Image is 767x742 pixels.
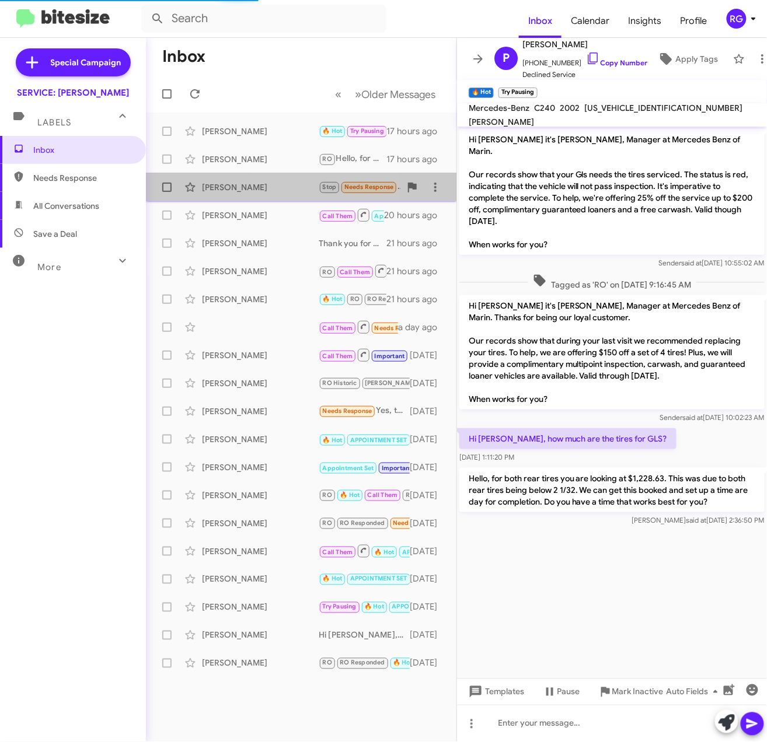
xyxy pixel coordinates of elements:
[686,516,707,524] span: said at
[323,659,332,667] span: RO
[319,376,410,390] div: Okay
[410,545,447,557] div: [DATE]
[393,519,442,527] span: Needs Response
[355,87,361,101] span: »
[141,5,386,33] input: Search
[323,464,374,472] span: Appointment Set
[319,572,410,586] div: Can you confirm my appointment at 9 [DATE]? I just got a message saying I missed the appointment ...
[340,491,360,499] span: 🔥 Hot
[33,144,133,156] span: Inbox
[365,379,417,387] span: [PERSON_NAME]
[457,681,534,702] button: Templates
[319,404,410,418] div: Yes, thanks
[319,629,410,641] div: Hi [PERSON_NAME], the battery we recommended at your last visit was $746.52. With our 25% discoun...
[671,4,717,38] a: Profile
[375,212,426,220] span: Appointment Set
[344,183,394,191] span: Needs Response
[410,601,447,613] div: [DATE]
[632,516,765,524] span: [PERSON_NAME] [DATE] 2:36:50 PM
[727,9,747,29] div: RG
[384,209,447,221] div: 20 hours ago
[319,237,386,249] div: Thank you for your feedback! If you need any further assistance with your vehicle or scheduling m...
[162,47,205,66] h1: Inbox
[37,262,61,272] span: More
[522,51,647,69] span: [PHONE_NUMBER]
[329,82,442,106] nav: Page navigation example
[410,377,447,389] div: [DATE]
[323,436,343,444] span: 🔥 Hot
[682,258,702,267] span: said at
[202,237,319,249] div: [PERSON_NAME]
[560,103,580,113] span: 2002
[323,407,372,415] span: Needs Response
[534,681,589,702] button: Pause
[202,293,319,305] div: [PERSON_NAME]
[319,348,410,362] div: Hi [PERSON_NAME], I see the new e53 wagons are buildable on the website. How long would it take t...
[519,4,562,38] span: Inbox
[348,82,442,106] button: Next
[459,453,514,461] span: [DATE] 1:11:20 PM
[459,129,765,255] p: Hi [PERSON_NAME] it's [PERSON_NAME], Manager at Mercedes Benz of Marin. Our records show that you...
[323,212,353,220] span: Call Them
[319,516,410,530] div: Yes
[375,352,405,360] span: Important
[319,460,410,474] div: Thank you, [PERSON_NAME]! I'll be in touch next week to discuss tires, windshield, etc. Have a go...
[323,324,353,332] span: Call Them
[498,87,537,98] small: Try Pausing
[522,37,647,51] span: [PERSON_NAME]
[323,603,357,611] span: Try Pausing
[350,436,407,444] span: APPOINTMENT SET
[398,321,447,333] div: a day ago
[402,548,459,556] span: APPOINTMENT SET
[612,681,664,702] span: Mark Inactive
[660,413,765,422] span: Sender [DATE] 10:02:23 AM
[667,681,723,702] span: Auto Fields
[202,377,319,389] div: [PERSON_NAME]
[410,461,447,473] div: [DATE]
[202,209,319,221] div: [PERSON_NAME]
[683,413,703,422] span: said at
[319,656,410,670] div: Ok. Thx U
[469,117,534,127] span: [PERSON_NAME]
[323,519,332,527] span: RO
[386,293,447,305] div: 21 hours ago
[202,405,319,417] div: [PERSON_NAME]
[459,295,765,409] p: Hi [PERSON_NAME] it's [PERSON_NAME], Manager at Mercedes Benz of Marin. Thanks for being our loya...
[323,575,343,583] span: 🔥 Hot
[368,295,413,303] span: RO Responded
[323,268,332,276] span: RO
[393,659,413,667] span: 🔥 Hot
[375,324,424,332] span: Needs Response
[202,657,319,669] div: [PERSON_NAME]
[619,4,671,38] a: Insights
[319,320,398,334] div: Inbound Call
[202,125,319,137] div: [PERSON_NAME]
[323,183,337,191] span: Stop
[410,433,447,445] div: [DATE]
[33,200,99,212] span: All Conversations
[562,4,619,38] a: Calendar
[647,48,727,69] button: Apply Tags
[319,208,384,222] div: Thank you .
[16,48,131,76] a: Special Campaign
[675,48,718,69] span: Apply Tags
[202,489,319,501] div: [PERSON_NAME]
[657,681,732,702] button: Auto Fields
[202,181,319,193] div: [PERSON_NAME]
[659,258,765,267] span: Sender [DATE] 10:55:02 AM
[323,127,343,135] span: 🔥 Hot
[589,681,673,702] button: Mark Inactive
[386,125,447,137] div: 17 hours ago
[202,545,319,557] div: [PERSON_NAME]
[528,274,696,290] span: Tagged as 'RO' on [DATE] 9:16:45 AM
[459,468,765,512] p: Hello, for both rear tires you are looking at $1,228.63. This was due to both rear tires being be...
[323,155,332,163] span: RO
[323,548,353,556] span: Call Them
[410,349,447,361] div: [DATE]
[406,491,451,499] span: RO Responded
[534,103,555,113] span: C240
[202,153,319,165] div: [PERSON_NAME]
[469,103,529,113] span: Mercedes-Benz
